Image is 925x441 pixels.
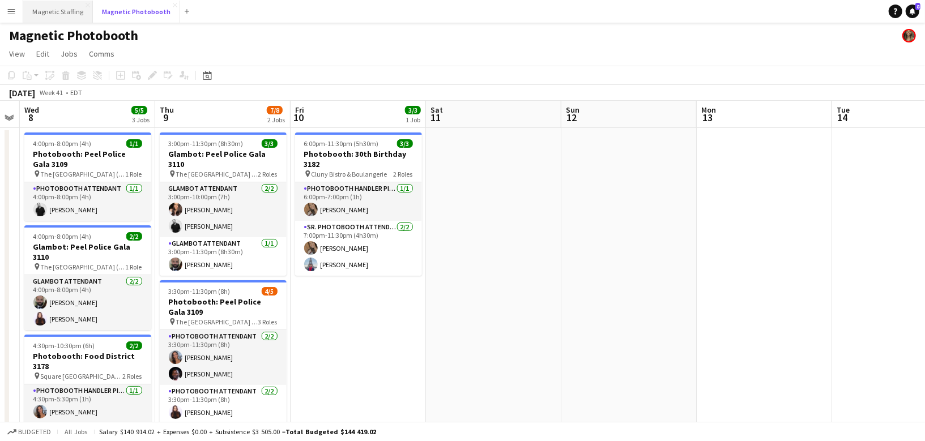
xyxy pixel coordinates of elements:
[701,105,716,115] span: Mon
[9,49,25,59] span: View
[33,341,95,350] span: 4:30pm-10:30pm (6h)
[18,428,51,436] span: Budgeted
[176,318,258,326] span: The [GEOGRAPHIC_DATA] ([GEOGRAPHIC_DATA])
[258,318,278,326] span: 3 Roles
[295,182,422,221] app-card-role: Photobooth Handler Pick-Up/Drop-Off1/16:00pm-7:00pm (1h)[PERSON_NAME]
[36,49,49,59] span: Edit
[902,29,916,42] app-user-avatar: Bianca Fantauzzi
[24,351,151,371] h3: Photobooth: Food District 3178
[37,88,66,97] span: Week 41
[41,372,123,380] span: Square [GEOGRAPHIC_DATA] [GEOGRAPHIC_DATA]
[405,106,421,114] span: 3/3
[132,115,150,124] div: 3 Jobs
[123,372,142,380] span: 2 Roles
[430,105,443,115] span: Sat
[126,170,142,178] span: 1 Role
[295,132,422,276] app-job-card: 6:00pm-11:30pm (5h30m)3/3Photobooth: 30th Birthday 3182 Cluny Bistro & Boulangerie2 RolesPhotoboo...
[70,88,82,97] div: EDT
[295,221,422,276] app-card-role: Sr. Photobooth Attendant2/27:00pm-11:30pm (4h30m)[PERSON_NAME][PERSON_NAME]
[41,170,126,178] span: The [GEOGRAPHIC_DATA] ([GEOGRAPHIC_DATA])
[6,426,53,438] button: Budgeted
[160,237,287,276] app-card-role: Glambot Attendant1/13:00pm-11:30pm (8h30m)[PERSON_NAME]
[23,111,39,124] span: 8
[267,106,283,114] span: 7/8
[835,111,850,124] span: 14
[169,287,231,296] span: 3:30pm-11:30pm (8h)
[906,5,919,18] a: 8
[700,111,716,124] span: 13
[126,232,142,241] span: 2/2
[24,225,151,330] app-job-card: 4:00pm-8:00pm (4h)2/2Glambot: Peel Police Gala 3110 The [GEOGRAPHIC_DATA] ([GEOGRAPHIC_DATA])1 Ro...
[89,49,114,59] span: Comms
[33,139,92,148] span: 4:00pm-8:00pm (4h)
[258,170,278,178] span: 2 Roles
[24,384,151,423] app-card-role: Photobooth Handler Pick-Up/Drop-Off1/14:30pm-5:30pm (1h)[PERSON_NAME]
[397,139,413,148] span: 3/3
[56,46,82,61] a: Jobs
[295,105,304,115] span: Fri
[429,111,443,124] span: 11
[9,27,138,44] h1: Magnetic Photobooth
[24,242,151,262] h3: Glambot: Peel Police Gala 3110
[160,182,287,237] app-card-role: Glambot Attendant2/23:00pm-10:00pm (7h)[PERSON_NAME][PERSON_NAME]
[24,149,151,169] h3: Photobooth: Peel Police Gala 3109
[169,139,244,148] span: 3:00pm-11:30pm (8h30m)
[24,105,39,115] span: Wed
[160,105,174,115] span: Thu
[160,385,287,440] app-card-role: Photobooth Attendant2/23:30pm-11:30pm (8h)[PERSON_NAME][PERSON_NAME]
[312,170,387,178] span: Cluny Bistro & Boulangerie
[304,139,379,148] span: 6:00pm-11:30pm (5h30m)
[61,49,78,59] span: Jobs
[160,149,287,169] h3: Glambot: Peel Police Gala 3110
[24,182,151,221] app-card-role: Photobooth Attendant1/14:00pm-8:00pm (4h)[PERSON_NAME]
[131,106,147,114] span: 5/5
[9,87,35,99] div: [DATE]
[176,170,258,178] span: The [GEOGRAPHIC_DATA] ([GEOGRAPHIC_DATA])
[84,46,119,61] a: Comms
[126,139,142,148] span: 1/1
[160,132,287,276] app-job-card: 3:00pm-11:30pm (8h30m)3/3Glambot: Peel Police Gala 3110 The [GEOGRAPHIC_DATA] ([GEOGRAPHIC_DATA])...
[160,330,287,385] app-card-role: Photobooth Attendant2/23:30pm-11:30pm (8h)[PERSON_NAME][PERSON_NAME]
[394,170,413,178] span: 2 Roles
[837,105,850,115] span: Tue
[62,427,89,436] span: All jobs
[23,1,93,23] button: Magnetic Staffing
[915,3,920,10] span: 8
[566,105,579,115] span: Sun
[262,287,278,296] span: 4/5
[293,111,304,124] span: 10
[24,132,151,221] app-job-card: 4:00pm-8:00pm (4h)1/1Photobooth: Peel Police Gala 3109 The [GEOGRAPHIC_DATA] ([GEOGRAPHIC_DATA])1...
[262,139,278,148] span: 3/3
[33,232,92,241] span: 4:00pm-8:00pm (4h)
[160,297,287,317] h3: Photobooth: Peel Police Gala 3109
[406,115,420,124] div: 1 Job
[267,115,285,124] div: 2 Jobs
[126,341,142,350] span: 2/2
[285,427,376,436] span: Total Budgeted $144 419.02
[295,149,422,169] h3: Photobooth: 30th Birthday 3182
[99,427,376,436] div: Salary $140 914.02 + Expenses $0.00 + Subsistence $3 505.00 =
[158,111,174,124] span: 9
[41,263,126,271] span: The [GEOGRAPHIC_DATA] ([GEOGRAPHIC_DATA])
[564,111,579,124] span: 12
[5,46,29,61] a: View
[126,263,142,271] span: 1 Role
[32,46,54,61] a: Edit
[93,1,180,23] button: Magnetic Photobooth
[24,275,151,330] app-card-role: Glambot Attendant2/24:00pm-8:00pm (4h)[PERSON_NAME][PERSON_NAME]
